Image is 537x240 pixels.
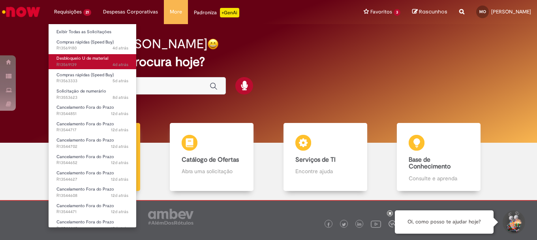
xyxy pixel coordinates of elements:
span: R13544448 [56,225,128,232]
img: logo_footer_ambev_rotulo_gray.png [148,209,193,225]
span: 3 [394,9,400,16]
span: More [170,8,182,16]
span: R13544702 [56,144,128,150]
a: Aberto R13544627 : Cancelamento Fora do Prazo [49,169,136,183]
p: Abra uma solicitação [182,167,242,175]
span: [PERSON_NAME] [491,8,531,15]
time: 17/09/2025 16:11:50 [111,176,128,182]
a: Aberto R13544448 : Cancelamento Fora do Prazo [49,218,136,232]
span: R13544608 [56,193,128,199]
span: Cancelamento Fora do Prazo [56,137,114,143]
span: R13563333 [56,78,128,84]
time: 26/09/2025 08:46:22 [113,45,128,51]
time: 26/09/2025 08:35:37 [113,62,128,68]
span: R13544652 [56,160,128,166]
span: 4d atrás [113,62,128,68]
span: Despesas Corporativas [103,8,158,16]
img: ServiceNow [1,4,41,20]
span: 12d atrás [111,209,128,215]
span: Cancelamento Fora do Prazo [56,170,114,176]
span: Favoritos [370,8,392,16]
time: 17/09/2025 16:09:07 [111,193,128,198]
img: logo_footer_youtube.png [371,219,381,229]
span: 12d atrás [111,193,128,198]
h2: O que você procura hoje? [56,55,481,69]
span: R13544471 [56,209,128,215]
span: Cancelamento Fora do Prazo [56,186,114,192]
span: Cancelamento Fora do Prazo [56,104,114,110]
span: Solicitação de numerário [56,88,106,94]
p: +GenAi [220,8,239,17]
a: Aberto R13544652 : Cancelamento Fora do Prazo [49,153,136,167]
span: 12d atrás [111,160,128,166]
span: Cancelamento Fora do Prazo [56,219,114,225]
time: 17/09/2025 16:15:49 [111,160,128,166]
time: 22/09/2025 08:33:27 [113,94,128,100]
img: logo_footer_workplace.png [389,220,396,227]
span: MO [479,9,486,14]
span: 12d atrás [111,127,128,133]
p: Encontre ajuda [295,167,355,175]
span: Cancelamento Fora do Prazo [56,121,114,127]
button: Iniciar Conversa de Suporte [501,210,525,234]
span: 5d atrás [113,78,128,84]
a: Aberto R13563333 : Compras rápidas (Speed Buy) [49,71,136,85]
b: Serviços de TI [295,156,336,164]
a: Aberto R13544608 : Cancelamento Fora do Prazo [49,185,136,200]
span: R13553623 [56,94,128,101]
span: 21 [83,9,91,16]
time: 17/09/2025 16:24:41 [111,144,128,149]
a: Exibir Todas as Solicitações [49,28,136,36]
div: Oi, como posso te ajudar hoje? [395,210,494,234]
a: Catálogo de Ofertas Abra uma solicitação [155,123,269,191]
a: Aberto R13544851 : Cancelamento Fora do Prazo [49,103,136,118]
span: R13569139 [56,62,128,68]
img: logo_footer_linkedin.png [357,222,361,227]
div: Padroniza [194,8,239,17]
time: 17/09/2025 15:48:40 [111,209,128,215]
img: logo_footer_facebook.png [327,223,330,227]
a: Aberto R13544717 : Cancelamento Fora do Prazo [49,120,136,134]
span: Desbloqueio U de material [56,55,108,61]
time: 17/09/2025 15:44:56 [111,225,128,231]
a: Base de Conhecimento Consulte e aprenda [382,123,496,191]
span: R13544627 [56,176,128,183]
span: 12d atrás [111,111,128,117]
img: logo_footer_twitter.png [342,223,346,227]
a: Aberto R13553623 : Solicitação de numerário [49,87,136,102]
span: Compras rápidas (Speed Buy) [56,39,114,45]
time: 24/09/2025 14:38:12 [113,78,128,84]
span: Rascunhos [419,8,447,15]
a: Aberto R13569180 : Compras rápidas (Speed Buy) [49,38,136,53]
span: Cancelamento Fora do Prazo [56,203,114,209]
a: Aberto R13544702 : Cancelamento Fora do Prazo [49,136,136,151]
span: 8d atrás [113,94,128,100]
a: Tirar dúvidas Tirar dúvidas com Lupi Assist e Gen Ai [41,123,155,191]
p: Consulte e aprenda [409,174,469,182]
span: R13544717 [56,127,128,133]
time: 17/09/2025 16:27:31 [111,127,128,133]
ul: Requisições [48,24,137,228]
img: happy-face.png [207,38,219,50]
b: Base de Conhecimento [409,156,451,171]
b: Catálogo de Ofertas [182,156,239,164]
span: Cancelamento Fora do Prazo [56,154,114,160]
a: Rascunhos [412,8,447,16]
span: 4d atrás [113,45,128,51]
span: Compras rápidas (Speed Buy) [56,72,114,78]
span: 12d atrás [111,144,128,149]
time: 17/09/2025 16:48:53 [111,111,128,117]
a: Aberto R13569139 : Desbloqueio U de material [49,54,136,69]
span: R13569180 [56,45,128,51]
a: Aberto R13544471 : Cancelamento Fora do Prazo [49,202,136,216]
a: Serviços de TI Encontre ajuda [268,123,382,191]
span: R13544851 [56,111,128,117]
span: 12d atrás [111,176,128,182]
span: 12d atrás [111,225,128,231]
span: Requisições [54,8,82,16]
